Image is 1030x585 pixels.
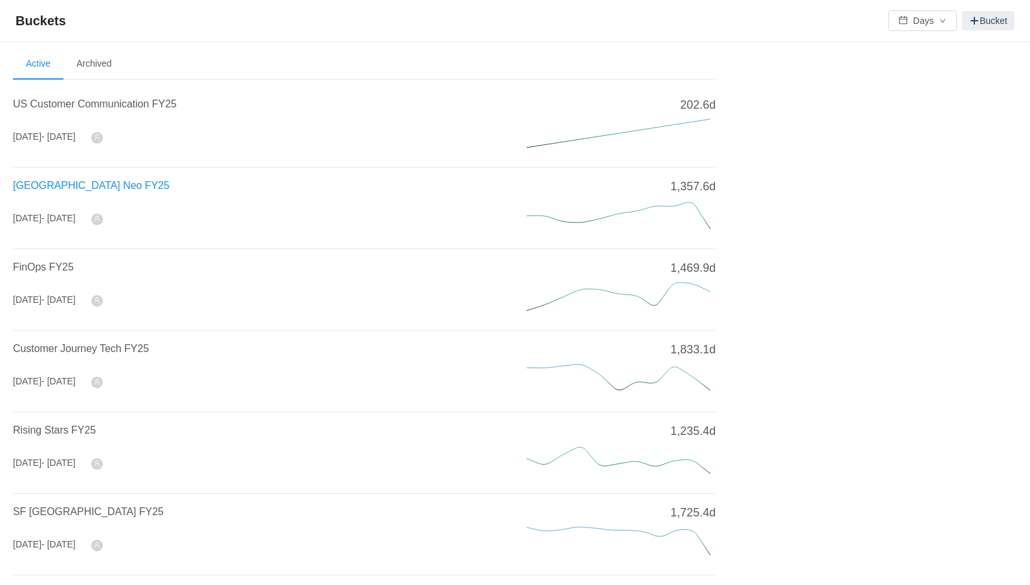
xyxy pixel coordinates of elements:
[41,294,76,305] span: - [DATE]
[670,178,716,195] span: 1,357.6d
[13,212,76,225] div: [DATE]
[94,215,100,222] i: icon: user
[888,10,957,31] button: icon: calendarDaysicon: down
[94,460,100,467] i: icon: user
[41,213,76,223] span: - [DATE]
[41,376,76,386] span: - [DATE]
[41,131,76,142] span: - [DATE]
[13,261,74,272] a: FinOps FY25
[962,11,1014,30] a: Bucket
[13,538,76,551] div: [DATE]
[63,49,124,80] li: Archived
[13,506,164,517] a: SF [GEOGRAPHIC_DATA] FY25
[13,456,76,470] div: [DATE]
[94,542,100,548] i: icon: user
[13,343,149,354] a: Customer Journey Tech FY25
[13,375,76,388] div: [DATE]
[13,425,96,436] a: Rising Stars FY25
[670,259,716,277] span: 1,469.9d
[94,297,100,304] i: icon: user
[13,98,177,109] a: US Customer Communication FY25
[13,130,76,144] div: [DATE]
[16,10,74,31] span: Buckets
[670,341,716,359] span: 1,833.1d
[13,49,63,80] li: Active
[41,458,76,468] span: - [DATE]
[680,96,716,114] span: 202.6d
[41,539,76,549] span: - [DATE]
[13,180,170,191] a: [GEOGRAPHIC_DATA] Neo FY25
[94,379,100,385] i: icon: user
[13,293,76,307] div: [DATE]
[670,504,716,522] span: 1,725.4d
[670,423,716,440] span: 1,235.4d
[94,134,100,140] i: icon: user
